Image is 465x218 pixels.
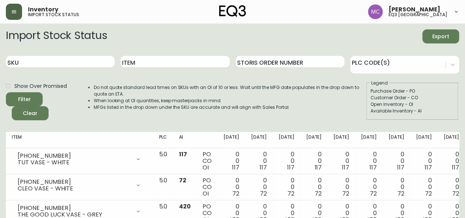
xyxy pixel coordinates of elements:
span: 117 [260,163,267,172]
div: [PHONE_NUMBER]TUT VASE - WHITE [12,151,147,167]
img: logo [219,5,246,17]
div: 0 0 [279,177,294,197]
span: 117 [369,163,377,172]
li: When looking at OI quantities, keep masterpacks in mind. [94,97,366,104]
div: PO CO [203,177,212,197]
span: Inventory [28,7,58,12]
span: Export [428,32,453,41]
span: OI [203,163,209,172]
div: PO CO [203,151,212,171]
div: Filter [18,95,31,104]
th: [DATE] [245,132,273,148]
div: [PHONE_NUMBER] [18,153,131,159]
span: OI [203,189,209,198]
span: 72 [425,189,432,198]
th: [DATE] [218,132,245,148]
div: 0 0 [443,151,459,171]
span: 72 [370,189,377,198]
div: 0 0 [306,151,322,171]
span: 72 [397,189,404,198]
div: [PHONE_NUMBER]CLEO VASE - WHITE [12,177,147,193]
button: Clear [12,106,49,120]
span: 117 [287,163,294,172]
div: 0 0 [279,151,294,171]
th: [DATE] [410,132,437,148]
th: [DATE] [383,132,410,148]
span: 117 [232,163,239,172]
span: Clear [18,109,43,118]
span: 72 [452,189,459,198]
div: Purchase Order - PO [371,88,454,94]
h2: Import Stock Status [6,29,107,43]
div: 0 0 [223,151,239,171]
th: Item [6,132,153,148]
div: 0 0 [361,151,377,171]
div: THE GOOD LUCK VASE - GREY [18,211,131,218]
div: 0 0 [443,177,459,197]
div: 0 0 [389,177,404,197]
div: 0 0 [389,151,404,171]
th: [DATE] [437,132,465,148]
span: 72 [342,189,349,198]
th: [DATE] [328,132,355,148]
span: 117 [179,150,187,158]
th: PLC [153,132,173,148]
div: Available Inventory - AI [371,108,454,114]
th: AI [173,132,197,148]
li: MFGs listed in the drop down under the SKU are accurate and will align with Sales Portal. [94,104,366,111]
th: [DATE] [355,132,383,148]
td: 5.0 [153,148,173,174]
span: 72 [287,189,294,198]
span: 117 [397,163,404,172]
div: Customer Order - CO [371,94,454,101]
span: 117 [342,163,349,172]
div: 0 0 [416,177,432,197]
div: CLEO VASE - WHITE [18,185,131,192]
div: [PHONE_NUMBER] [18,205,131,211]
span: 117 [424,163,432,172]
td: 5.0 [153,174,173,200]
span: Show Over Promised [14,82,67,90]
div: 0 0 [306,177,322,197]
th: [DATE] [300,132,328,148]
div: [PHONE_NUMBER] [18,179,131,185]
th: [DATE] [273,132,300,148]
div: Open Inventory - OI [371,101,454,108]
div: 0 0 [251,177,267,197]
span: 72 [260,189,267,198]
button: Filter [6,92,43,106]
span: 72 [315,189,322,198]
h5: import stock status [28,12,79,17]
div: 0 0 [223,177,239,197]
li: Do not quote standard lead times on SKUs with an OI of 10 or less. Wait until the MFG date popula... [94,84,366,97]
span: 72 [179,176,186,185]
img: 6dbdb61c5655a9a555815750a11666cc [368,4,383,19]
div: 0 0 [333,151,349,171]
legend: Legend [371,80,389,86]
button: Export [422,29,459,43]
div: 0 0 [416,151,432,171]
h5: eq3 [GEOGRAPHIC_DATA] [389,12,447,17]
span: 420 [179,202,191,211]
div: 0 0 [361,177,377,197]
span: 117 [314,163,322,172]
div: 0 0 [333,177,349,197]
div: 0 0 [251,151,267,171]
span: [PERSON_NAME] [389,7,440,12]
span: 72 [232,189,239,198]
span: 117 [452,163,459,172]
div: TUT VASE - WHITE [18,159,131,166]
